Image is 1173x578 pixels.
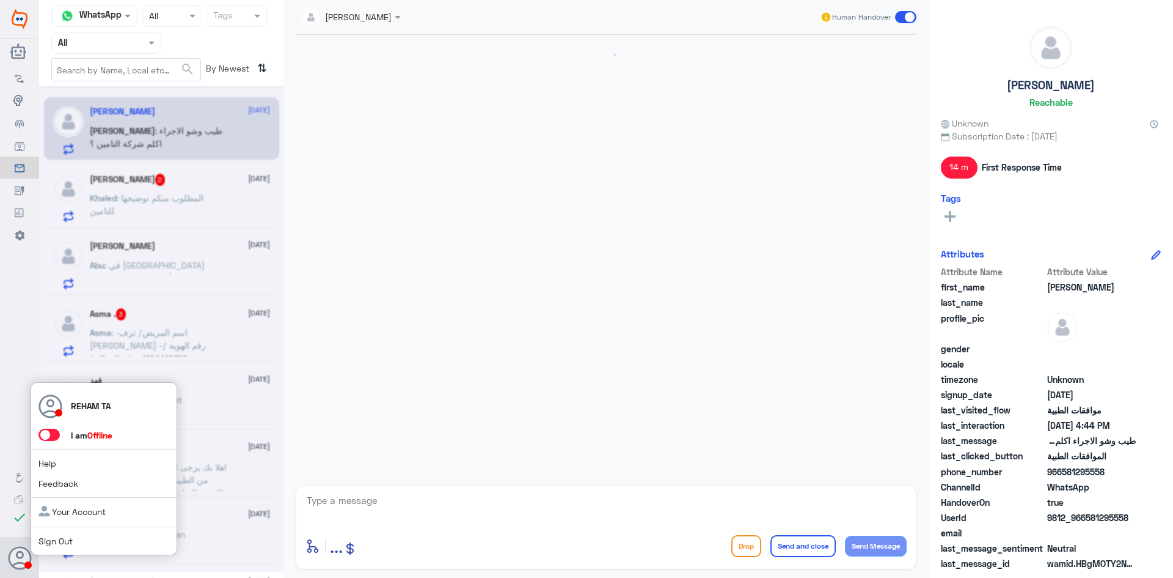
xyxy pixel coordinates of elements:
span: First Response Time [982,161,1062,174]
div: loading... [151,262,172,284]
span: Sarah [1047,281,1136,294]
span: 2 [1047,481,1136,494]
i: ⇅ [257,58,267,78]
span: null [1047,358,1136,371]
span: last_name [941,296,1045,309]
span: timezone [941,373,1045,386]
span: I am [71,430,112,440]
img: whatsapp.png [58,7,76,25]
span: search [180,62,195,76]
span: موافقات الطبية [1047,404,1136,417]
span: ChannelId [941,481,1045,494]
span: Unknown [941,117,988,130]
h6: Tags [941,193,961,204]
img: Widebot Logo [12,9,27,29]
span: Human Handover [832,12,891,23]
span: last_visited_flow [941,404,1045,417]
button: search [180,59,195,80]
span: last_message [941,434,1045,447]
img: defaultAdmin.png [1030,27,1072,69]
input: Search by Name, Local etc… [52,59,200,81]
span: wamid.HBgMOTY2NTgxMjk1NTU4FQIAEhgUM0E5RkREQjk1Q0U4Q0FEMEEwNTMA [1047,557,1136,570]
a: Help [38,458,56,469]
button: Avatar [8,546,31,569]
span: 0 [1047,542,1136,555]
div: Tags [211,9,233,24]
span: 2025-09-01T13:29:00.058Z [1047,388,1136,401]
button: ... [330,532,343,560]
span: Attribute Value [1047,265,1136,278]
span: first_name [941,281,1045,294]
span: Subscription Date : [DATE] [941,130,1161,143]
span: Offline [87,430,112,440]
span: signup_date [941,388,1045,401]
span: طيب وشو الاجراء اكلم شركة التامين ؟ [1047,434,1136,447]
span: profile_pic [941,312,1045,340]
span: 14 m [941,157,977,179]
span: gender [941,343,1045,355]
img: defaultAdmin.png [1047,312,1078,343]
h6: Reachable [1029,97,1073,108]
span: الموافقات الطبية [1047,450,1136,462]
span: phone_number [941,465,1045,478]
span: null [1047,343,1136,355]
h6: Attributes [941,248,984,259]
span: ... [330,535,343,557]
span: UserId [941,511,1045,524]
a: Your Account [38,506,106,517]
div: loading... [299,44,913,65]
i: check [12,510,27,525]
button: Send and close [770,535,836,557]
span: last_interaction [941,419,1045,432]
span: HandoverOn [941,496,1045,509]
span: 9812_966581295558 [1047,511,1136,524]
span: locale [941,358,1045,371]
button: Send Message [845,536,907,557]
span: last_message_id [941,557,1045,570]
p: REHAM TA [71,399,111,412]
span: last_message_sentiment [941,542,1045,555]
span: last_clicked_button [941,450,1045,462]
span: Attribute Name [941,265,1045,278]
span: email [941,527,1045,539]
h5: [PERSON_NAME] [1007,78,1095,92]
button: Drop [731,535,761,557]
span: By Newest [201,58,252,83]
a: Feedback [38,478,78,489]
span: Unknown [1047,373,1136,386]
span: 966581295558 [1047,465,1136,478]
a: Sign Out [38,536,73,546]
span: true [1047,496,1136,509]
span: null [1047,527,1136,539]
span: 2025-09-01T13:44:23.029Z [1047,419,1136,432]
